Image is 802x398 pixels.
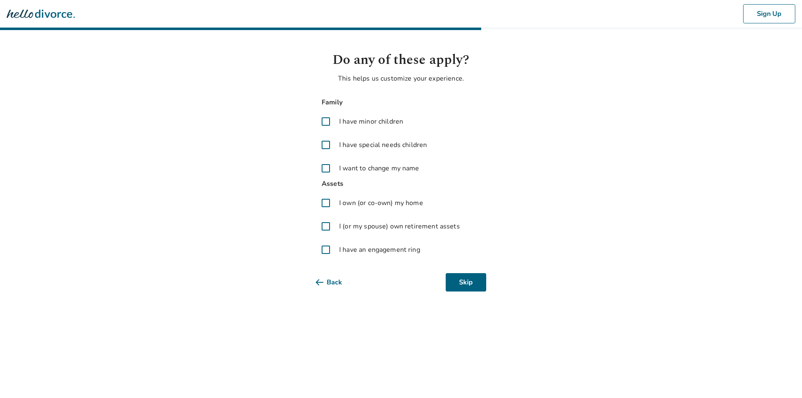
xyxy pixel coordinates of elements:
[760,358,802,398] iframe: Chat Widget
[316,74,486,84] p: This helps us customize your experience.
[743,4,795,23] button: Sign Up
[316,50,486,70] h1: Do any of these apply?
[339,163,419,173] span: I want to change my name
[760,358,802,398] div: Widget de chat
[339,245,420,255] span: I have an engagement ring
[339,198,423,208] span: I own (or co-own) my home
[316,97,486,108] span: Family
[339,221,460,231] span: I (or my spouse) own retirement assets
[446,273,486,292] button: Skip
[339,117,403,127] span: I have minor children
[316,273,355,292] button: Back
[339,140,427,150] span: I have special needs children
[316,178,486,190] span: Assets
